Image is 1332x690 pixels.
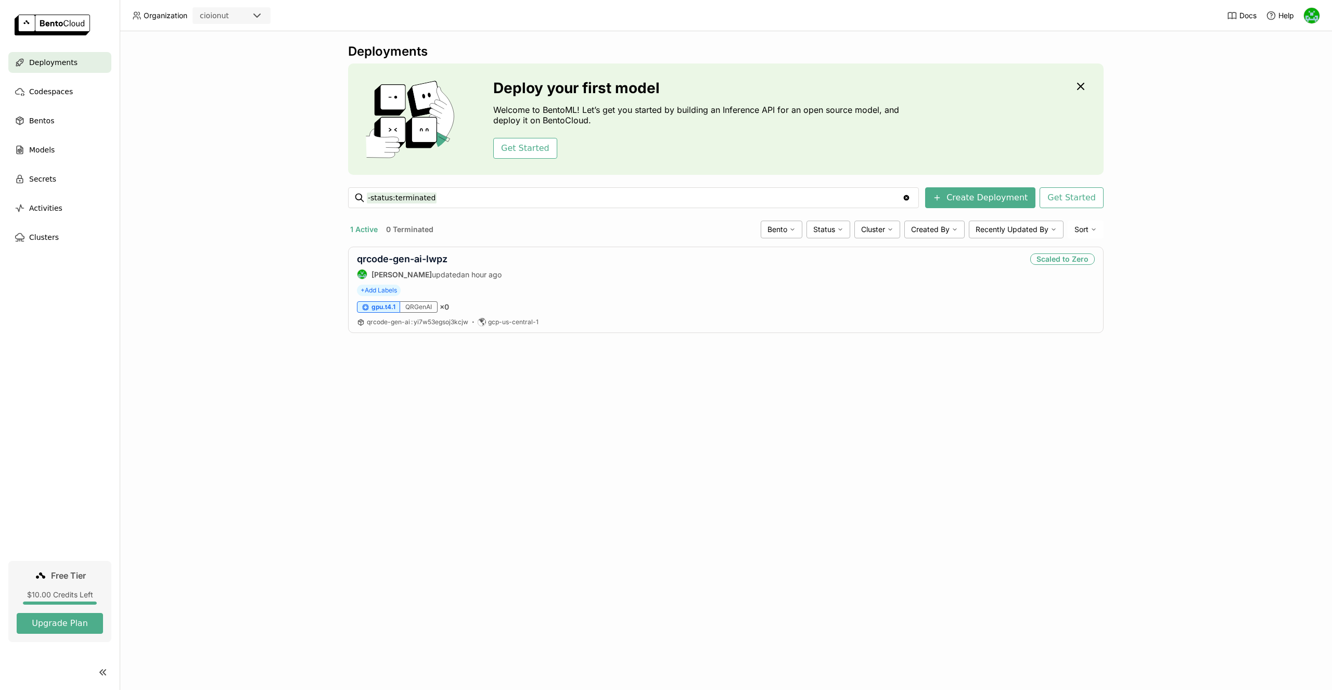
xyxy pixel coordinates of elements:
img: Ionut Cio [357,270,367,279]
a: Codespaces [8,81,111,102]
a: Activities [8,198,111,219]
img: cover onboarding [356,80,468,158]
div: Bento [761,221,802,238]
span: Bentos [29,114,54,127]
div: Created By [904,221,965,238]
svg: Clear value [902,194,911,202]
span: Help [1278,11,1294,20]
a: qrcode-gen-ai-lwpz [357,253,447,264]
span: Created By [911,225,950,234]
button: Get Started [1040,187,1104,208]
a: Bentos [8,110,111,131]
span: Codespaces [29,85,73,98]
div: Recently Updated By [969,221,1064,238]
a: Secrets [8,169,111,189]
div: $10.00 Credits Left [17,590,103,599]
span: +Add Labels [357,285,401,296]
div: Scaled to Zero [1030,253,1095,265]
span: Sort [1074,225,1088,234]
span: Deployments [29,56,78,69]
span: Cluster [861,225,885,234]
span: × 0 [440,302,449,312]
div: Sort [1068,221,1104,238]
span: Docs [1239,11,1257,20]
span: Clusters [29,231,59,244]
img: Ionut Cio [1304,8,1320,23]
div: Status [806,221,850,238]
span: Secrets [29,173,56,185]
span: Organization [144,11,187,20]
p: Welcome to BentoML! Let’s get you started by building an Inference API for an open source model, ... [493,105,904,125]
a: Clusters [8,227,111,248]
input: Search [367,189,902,206]
span: gpu.t4.1 [372,303,395,311]
div: QRGenAI [400,301,438,313]
div: Cluster [854,221,900,238]
a: Docs [1227,10,1257,21]
input: Selected cioionut. [230,11,231,21]
span: Recently Updated By [976,225,1048,234]
span: qrcode-gen-ai yi7w53egsoj3kcjw [367,318,468,326]
a: Models [8,139,111,160]
span: Bento [767,225,787,234]
span: Status [813,225,835,234]
span: gcp-us-central-1 [488,318,539,326]
strong: [PERSON_NAME] [372,270,432,279]
div: updated [357,269,502,279]
button: Upgrade Plan [17,613,103,634]
span: Free Tier [51,570,86,581]
span: Models [29,144,55,156]
img: logo [15,15,90,35]
span: : [411,318,413,326]
button: Create Deployment [925,187,1035,208]
span: an hour ago [461,270,502,279]
span: Activities [29,202,62,214]
button: 1 Active [348,223,380,236]
button: 0 Terminated [384,223,436,236]
h3: Deploy your first model [493,80,904,96]
button: Get Started [493,138,557,159]
a: Free Tier$10.00 Credits LeftUpgrade Plan [8,561,111,642]
a: qrcode-gen-ai:yi7w53egsoj3kcjw [367,318,468,326]
div: cioionut [200,10,229,21]
a: Deployments [8,52,111,73]
div: Deployments [348,44,1104,59]
div: Help [1266,10,1294,21]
